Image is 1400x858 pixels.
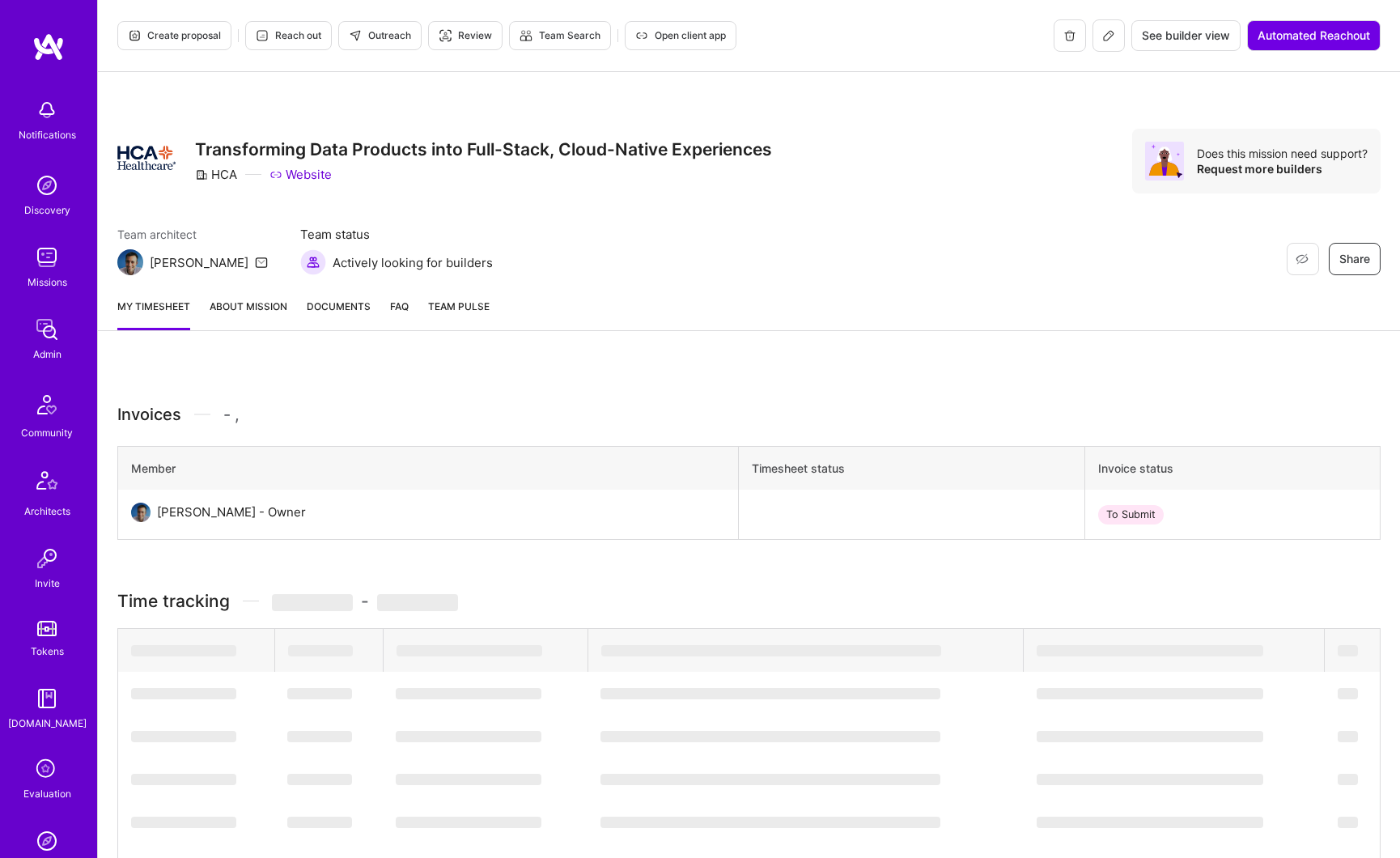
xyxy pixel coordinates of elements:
[269,166,332,183] a: Website
[117,146,176,170] img: Company Logo
[287,688,352,699] span: ‌
[600,817,940,828] span: ‌
[1037,645,1263,656] span: ‌
[1338,774,1358,785] span: ‌
[118,447,739,491] th: Member
[1197,161,1368,176] div: Request more builders
[738,447,1084,491] th: Timesheet status
[333,254,493,271] span: Actively looking for builders
[31,169,63,202] img: discovery
[131,731,236,742] span: ‌
[601,645,941,656] span: ‌
[625,21,736,50] button: Open client app
[117,226,268,243] span: Team architect
[272,591,458,611] span: -
[509,21,611,50] button: Team Search
[390,298,409,330] a: FAQ
[32,754,62,785] i: icon SelectionTeam
[600,688,940,699] span: ‌
[396,817,541,828] span: ‌
[1145,142,1184,181] img: Avatar
[287,774,352,785] span: ‌
[245,21,332,50] button: Reach out
[256,28,321,43] span: Reach out
[117,591,1381,611] h3: Time tracking
[131,817,236,828] span: ‌
[428,300,490,312] span: Team Pulse
[1247,20,1381,51] button: Automated Reachout
[31,241,63,274] img: teamwork
[19,126,76,143] div: Notifications
[1037,774,1263,785] span: ‌
[428,298,490,330] a: Team Pulse
[349,28,411,43] span: Outreach
[131,774,236,785] span: ‌
[31,542,63,575] img: Invite
[33,346,62,363] div: Admin
[37,621,57,636] img: tokens
[288,645,353,656] span: ‌
[128,29,141,42] i: icon Proposal
[1098,505,1164,525] div: To Submit
[128,28,221,43] span: Create proposal
[1339,251,1370,267] span: Share
[600,774,940,785] span: ‌
[210,298,287,330] a: About Mission
[1338,645,1358,656] span: ‌
[272,594,353,611] span: ‌
[8,715,87,732] div: [DOMAIN_NAME]
[28,385,66,424] img: Community
[1296,253,1309,265] i: icon EyeClosed
[439,28,492,43] span: Review
[117,298,190,330] a: My timesheet
[307,298,371,330] a: Documents
[1338,731,1358,742] span: ‌
[117,249,143,275] img: Team Architect
[24,503,70,520] div: Architects
[338,21,422,50] button: Outreach
[157,503,306,522] div: [PERSON_NAME] - Owner
[31,643,64,660] div: Tokens
[131,503,151,522] img: User Avatar
[21,424,73,441] div: Community
[377,594,458,611] span: ‌
[35,575,60,592] div: Invite
[439,29,452,42] i: icon Targeter
[28,464,66,503] img: Architects
[428,21,503,50] button: Review
[223,402,240,427] span: - ,
[28,274,67,291] div: Missions
[131,645,236,656] span: ‌
[300,249,326,275] img: Actively looking for builders
[1037,731,1263,742] span: ‌
[195,139,772,159] h3: Transforming Data Products into Full-Stack, Cloud-Native Experiences
[23,785,71,802] div: Evaluation
[31,682,63,715] img: guide book
[397,645,542,656] span: ‌
[195,168,208,181] i: icon CompanyGray
[32,32,65,62] img: logo
[1258,28,1370,44] span: Automated Reachout
[1329,243,1381,275] button: Share
[300,226,493,243] span: Team status
[195,166,237,183] div: HCA
[117,21,231,50] button: Create proposal
[1197,146,1368,161] div: Does this mission need support?
[396,688,541,699] span: ‌
[287,817,352,828] span: ‌
[31,313,63,346] img: admin teamwork
[31,94,63,126] img: bell
[150,254,248,271] div: [PERSON_NAME]
[307,298,371,315] span: Documents
[117,402,181,427] span: Invoices
[635,28,726,43] span: Open client app
[194,402,210,427] img: Divider
[520,28,600,43] span: Team Search
[287,731,352,742] span: ‌
[31,825,63,857] img: Admin Search
[131,688,236,699] span: ‌
[600,731,940,742] span: ‌
[24,202,70,219] div: Discovery
[396,774,541,785] span: ‌
[1037,688,1263,699] span: ‌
